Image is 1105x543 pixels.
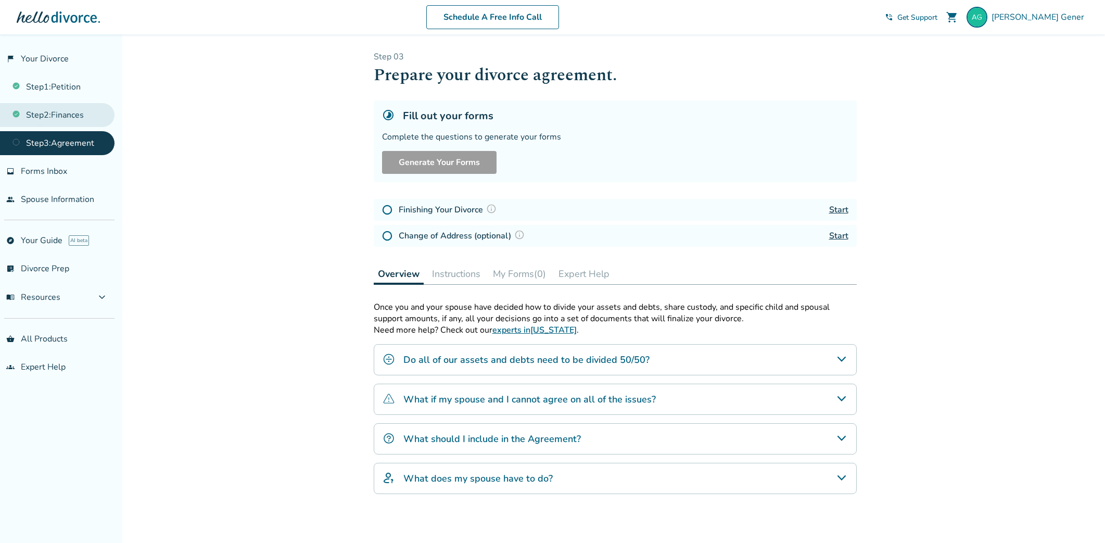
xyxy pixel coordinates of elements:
[374,344,857,375] div: Do all of our assets and debts need to be divided 50/50?
[428,263,485,284] button: Instructions
[489,263,550,284] button: My Forms(0)
[6,292,60,303] span: Resources
[829,230,848,242] a: Start
[374,301,857,324] p: Once you and your spouse have decided how to divide your assets and debts, share custody, and spe...
[96,291,108,304] span: expand_more
[383,353,395,365] img: Do all of our assets and debts need to be divided 50/50?
[486,204,497,214] img: Question Mark
[6,264,15,273] span: list_alt_check
[6,335,15,343] span: shopping_basket
[374,62,857,88] h1: Prepare your divorce agreement.
[554,263,614,284] button: Expert Help
[967,7,987,28] img: agg82031@gmail.com
[399,229,528,243] h4: Change of Address (optional)
[374,263,424,285] button: Overview
[514,230,525,240] img: Question Mark
[6,293,15,301] span: menu_book
[403,472,553,485] h4: What does my spouse have to do?
[6,236,15,245] span: explore
[426,5,559,29] a: Schedule A Free Info Call
[885,13,893,21] span: phone_in_talk
[403,109,493,123] h5: Fill out your forms
[992,11,1088,23] span: [PERSON_NAME] Gener
[382,131,848,143] div: Complete the questions to generate your forms
[403,432,581,446] h4: What should I include in the Agreement?
[374,51,857,62] p: Step 0 3
[374,324,857,336] p: Need more help? Check out our .
[383,393,395,405] img: What if my spouse and I cannot agree on all of the issues?
[6,167,15,175] span: inbox
[6,55,15,63] span: flag_2
[382,205,392,215] img: Not Started
[399,203,500,217] h4: Finishing Your Divorce
[69,235,89,246] span: AI beta
[1053,493,1105,543] iframe: Chat Widget
[6,195,15,204] span: people
[492,324,577,336] a: experts in[US_STATE]
[374,384,857,415] div: What if my spouse and I cannot agree on all of the issues?
[946,11,958,23] span: shopping_cart
[382,151,497,174] button: Generate Your Forms
[885,12,937,22] a: phone_in_talkGet Support
[374,423,857,454] div: What should I include in the Agreement?
[403,393,656,406] h4: What if my spouse and I cannot agree on all of the issues?
[374,463,857,494] div: What does my spouse have to do?
[897,12,937,22] span: Get Support
[383,472,395,484] img: What does my spouse have to do?
[21,166,67,177] span: Forms Inbox
[403,353,650,367] h4: Do all of our assets and debts need to be divided 50/50?
[382,231,392,241] img: Not Started
[6,363,15,371] span: groups
[829,204,848,216] a: Start
[383,432,395,445] img: What should I include in the Agreement?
